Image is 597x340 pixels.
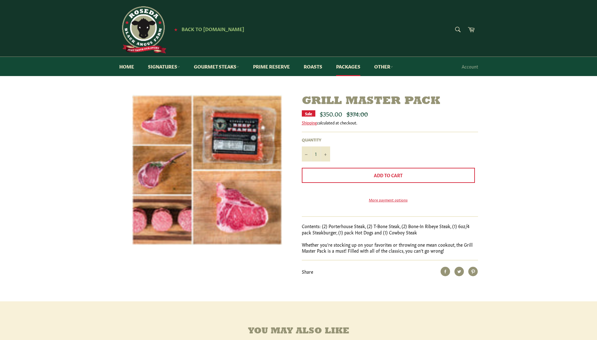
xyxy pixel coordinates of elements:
[302,120,478,125] div: calculated at checkout.
[302,110,315,117] div: Sale
[320,109,342,118] span: $350.00
[119,6,166,53] img: Roseda Beef
[302,168,475,183] button: Add to Cart
[346,109,368,118] s: $374.00
[142,57,186,76] a: Signatures
[302,223,478,235] p: Contents: (2) Porterhouse Steak, (2) T-Bone Steak, (2) Bone-In Ribeye Steak, (1) 6oz/4 pack Steak...
[302,197,475,202] a: More payment options
[171,27,244,32] a: ★ Back to [DOMAIN_NAME]
[302,95,478,108] h1: Grill Master Pack
[374,172,403,178] span: Add to Cart
[302,137,330,142] label: Quantity
[330,57,367,76] a: Packages
[132,95,282,245] img: Grill Master Pack
[188,57,245,76] a: Gourmet Steaks
[182,25,244,32] span: Back to [DOMAIN_NAME]
[302,146,311,162] button: Reduce item quantity by one
[174,27,177,32] span: ★
[321,146,330,162] button: Increase item quantity by one
[302,268,313,275] span: Share
[302,242,478,254] p: Whether you're stocking up on your favorites or throwing one mean cookout, the Grill Master Pack ...
[368,57,399,76] a: Other
[302,119,317,125] a: Shipping
[297,57,329,76] a: Roasts
[247,57,296,76] a: Prime Reserve
[113,57,140,76] a: Home
[459,57,481,76] a: Account
[119,326,478,336] h4: You may also like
